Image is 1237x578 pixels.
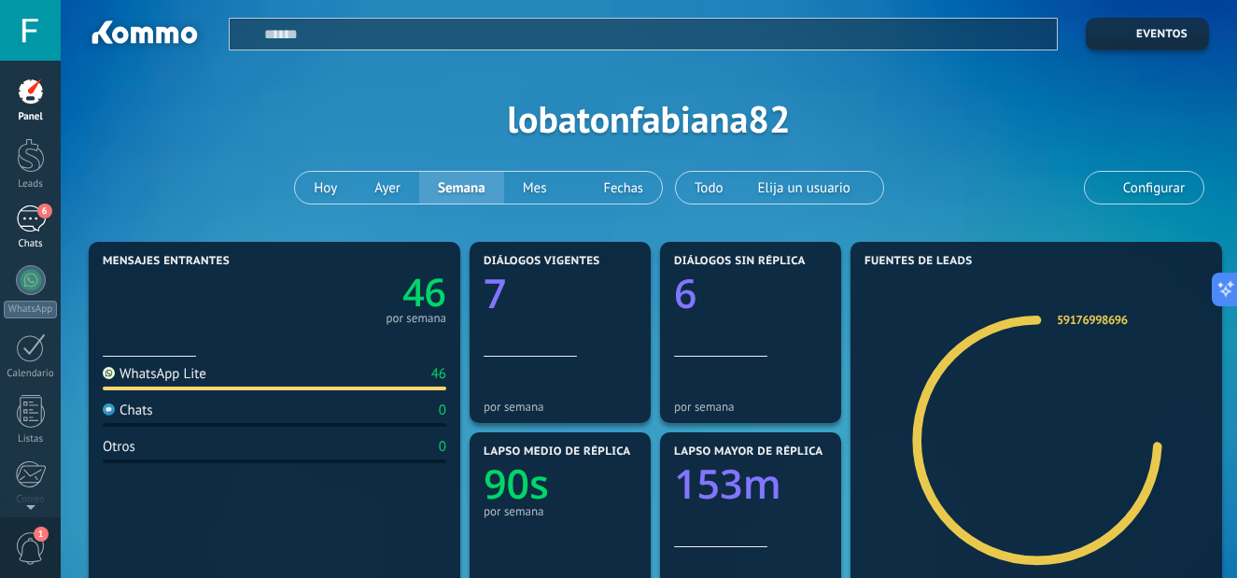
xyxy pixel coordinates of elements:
div: Calendario [4,368,58,380]
button: Elija un usuario [742,172,883,204]
text: 46 [402,266,446,318]
span: Fuentes de leads [864,255,973,268]
div: Listas [4,433,58,445]
button: Mes [504,172,566,204]
span: 1 [34,527,49,542]
div: Chats [4,238,58,250]
a: 46 [274,266,446,318]
span: Lapso mayor de réplica [674,445,822,458]
text: 6 [674,265,697,320]
span: Diálogos sin réplica [674,255,806,268]
text: 90s [484,456,549,511]
img: Chats [103,403,115,416]
div: WhatsApp [4,301,57,318]
div: Leads [4,178,58,190]
button: Ayer [356,172,419,204]
span: Configurar [1123,180,1185,196]
a: 59176998696 [1057,312,1128,328]
span: 6 [37,204,52,219]
div: por semana [484,504,637,518]
span: Diálogos vigentes [484,255,600,268]
div: Panel [4,111,58,123]
a: 153m [674,456,827,511]
text: 153m [674,456,781,511]
span: Eventos [1136,28,1188,41]
button: Todo [676,172,742,204]
div: por semana [674,400,827,414]
div: WhatsApp Lite [103,365,206,383]
div: Otros [103,438,135,456]
div: 0 [439,402,446,419]
div: por semana [386,314,446,323]
text: 7 [484,265,507,320]
img: WhatsApp Lite [103,367,115,379]
div: 46 [431,365,446,383]
button: Eventos [1086,18,1209,50]
button: Fechas [565,172,661,204]
span: Elija un usuario [754,176,854,201]
button: Semana [419,172,504,204]
span: Lapso medio de réplica [484,445,631,458]
button: Hoy [295,172,356,204]
div: por semana [484,400,637,414]
div: Chats [103,402,153,419]
span: Mensajes entrantes [103,255,230,268]
div: 0 [439,438,446,456]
